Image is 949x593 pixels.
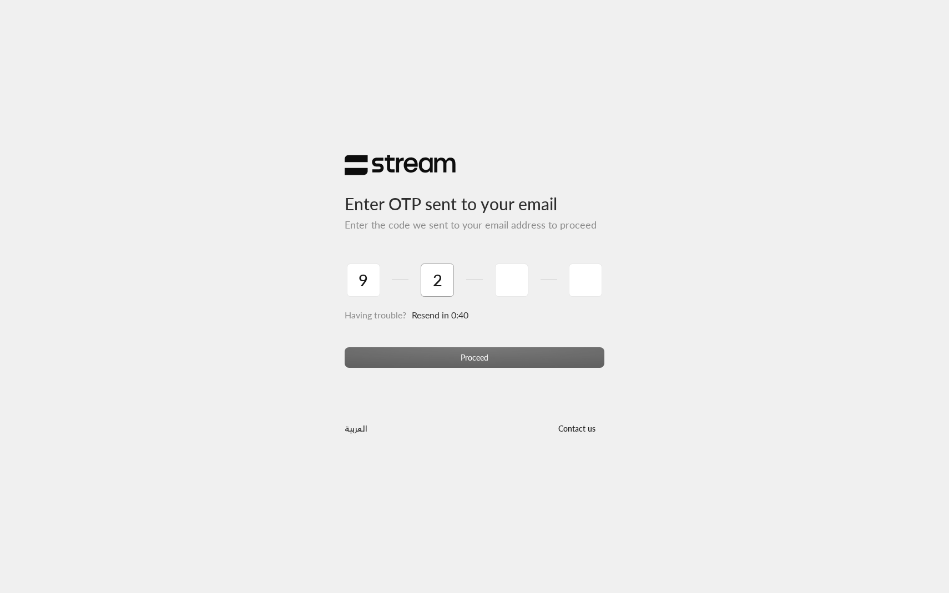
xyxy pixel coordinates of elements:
a: Contact us [549,424,604,433]
button: Contact us [549,418,604,439]
span: Having trouble? [345,310,406,320]
h5: Enter the code we sent to your email address to proceed [345,219,604,231]
h3: Enter OTP sent to your email [345,176,604,214]
a: العربية [345,418,367,439]
img: Stream Logo [345,154,456,176]
span: Resend in 0:40 [412,310,468,320]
